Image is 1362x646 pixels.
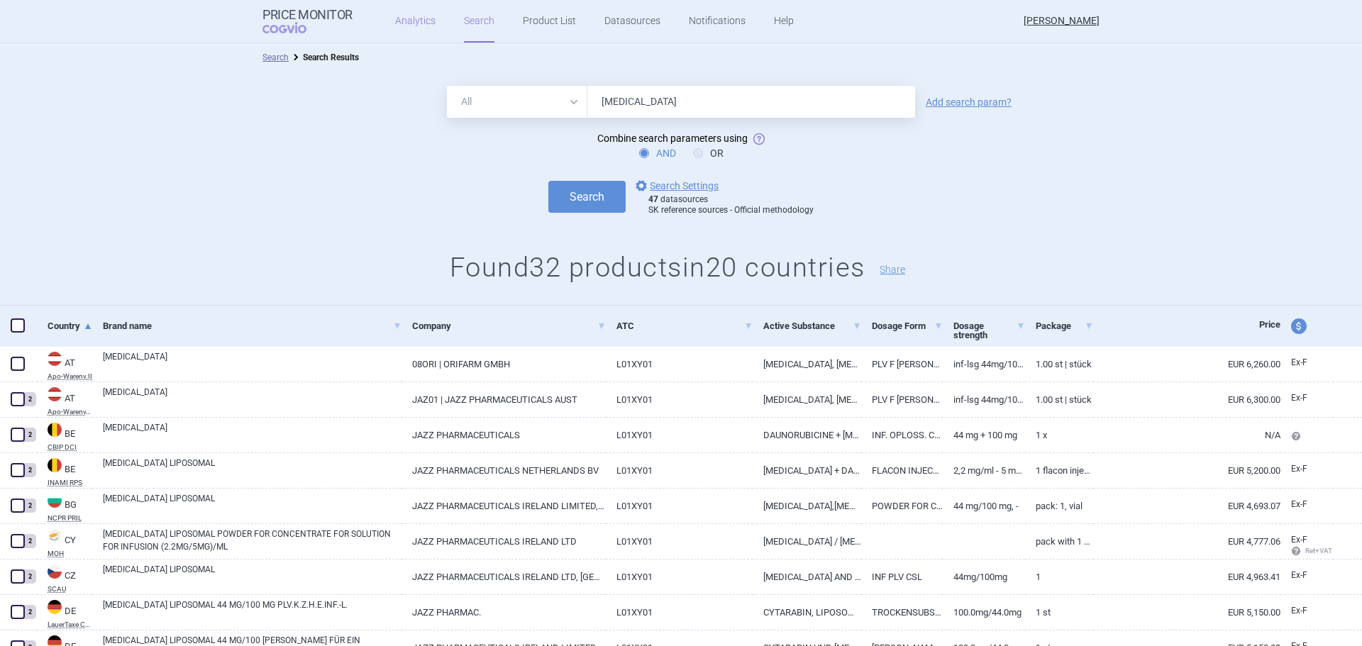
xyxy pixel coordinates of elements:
[289,50,359,65] li: Search Results
[1093,418,1280,452] a: N/A
[48,600,62,614] img: Germany
[402,524,606,559] a: JAZZ PHARMACEUTICALS IRELAND LTD
[37,563,92,593] a: CZCZSCAU
[943,347,1024,382] a: INF-LSG 44MG/100MG DSTFL
[1093,382,1280,417] a: EUR 6,300.00
[103,421,402,447] a: [MEDICAL_DATA]
[861,559,943,594] a: INF PLV CSL
[48,515,92,522] abbr: NCPR PRIL — National Council on Prices and Reimbursement of Medicinal Products, Bulgaria. Registe...
[1291,357,1307,367] span: Ex-factory price
[48,550,92,557] abbr: MOH — Pharmaceutical Price List published by the Ministry of Health, Cyprus.
[1259,319,1280,330] span: Price
[606,489,752,523] a: L01XY01
[597,133,748,144] span: Combine search parameters using
[23,605,36,619] div: 2
[872,308,943,343] a: Dosage Form
[1280,459,1333,480] a: Ex-F
[648,194,814,216] div: datasources SK reference sources - Official methodology
[1093,347,1280,382] a: EUR 6,260.00
[402,418,606,452] a: JAZZ PHARMACEUTICALS
[606,524,752,559] a: L01XY01
[943,489,1024,523] a: 44 mg/100 mg, -
[861,382,943,417] a: PLV F [PERSON_NAME] Z [PERSON_NAME].E.
[648,194,658,204] strong: 47
[606,559,752,594] a: L01XY01
[48,529,62,543] img: Cyprus
[1093,595,1280,630] a: EUR 5,150.00
[753,347,862,382] a: [MEDICAL_DATA], [MEDICAL_DATA]
[943,453,1024,488] a: 2,2 mg/ml - 5 mg/ml
[48,423,62,437] img: Belgium
[37,421,92,451] a: BEBECBIP DCI
[943,382,1024,417] a: INF-LSG 44MG/100MG DSTFL
[37,350,92,380] a: ATATApo-Warenv.II
[23,499,36,513] div: 2
[1025,382,1093,417] a: 1.00 ST | Stück
[48,621,92,628] abbr: LauerTaxe CGM — Complex database for German drug information provided by commercial provider CGM ...
[880,264,905,274] button: Share
[606,382,752,417] a: L01XY01
[1291,547,1346,555] span: Ret+VAT calc
[103,563,402,589] a: [MEDICAL_DATA] LIPOSOMAL
[861,347,943,382] a: PLV F [PERSON_NAME] Z [PERSON_NAME].E.
[606,347,752,382] a: L01XY01
[861,489,943,523] a: POWDER FOR CONCENTRATE FOR SOLUTION FOR INFUSION
[1025,418,1093,452] a: 1 x
[639,146,676,160] label: AND
[616,308,752,343] a: ATC
[37,528,92,557] a: CYCYMOH
[1291,499,1307,509] span: Ex-factory price
[606,453,752,488] a: L01XY01
[606,595,752,630] a: L01XY01
[1291,393,1307,403] span: Ex-factory price
[303,52,359,62] strong: Search Results
[103,492,402,518] a: [MEDICAL_DATA] LIPOSOMAL
[402,489,606,523] a: JAZZ PHARMACEUTICALS IRELAND LIMITED, [GEOGRAPHIC_DATA]
[1291,464,1307,474] span: Ex-factory price
[753,418,862,452] a: DAUNORUBICINE + [MEDICAL_DATA] INFUSIE 44 MG + 100 MG
[753,453,862,488] a: [MEDICAL_DATA] + DAUNORUBICINE
[37,598,92,628] a: DEDELauerTaxe CGM
[753,559,862,594] a: [MEDICAL_DATA] AND [MEDICAL_DATA]
[262,22,326,33] span: COGVIO
[753,382,862,417] a: [MEDICAL_DATA], [MEDICAL_DATA]
[103,308,402,343] a: Brand name
[606,418,752,452] a: L01XY01
[48,564,62,579] img: Czech Republic
[402,453,606,488] a: JAZZ PHARMACEUTICALS NETHERLANDS BV
[1280,601,1333,622] a: Ex-F
[1093,524,1280,559] a: EUR 4,777.06
[48,458,62,472] img: Belgium
[37,457,92,486] a: BEBEINAMI RPS
[1025,453,1093,488] a: 1 flacon injectable 50 mL poudre pour solution à diluer pour perfusion, 100 mg/ 44 mg
[48,494,62,508] img: Bulgaria
[23,534,36,548] div: 2
[1025,347,1093,382] a: 1.00 ST | Stück
[1036,308,1093,343] a: Package
[103,457,402,482] a: [MEDICAL_DATA] LIPOSOMAL
[943,559,1024,594] a: 44MG/100MG
[402,347,606,382] a: 08ORI | ORIFARM GMBH
[37,492,92,522] a: BGBGNCPR PRIL
[103,598,402,624] a: [MEDICAL_DATA] LIPOSOMAL 44 MG/100 MG PLV.K.Z.H.E.INF.-L.
[48,408,92,416] abbr: Apo-Warenv.III — Apothekerverlag Warenverzeichnis. Online database developed by the Österreichisc...
[1291,570,1307,580] span: Ex-factory price
[402,382,606,417] a: JAZ01 | JAZZ PHARMACEUTICALS AUST
[633,177,719,194] a: Search Settings
[1025,595,1093,630] a: 1 St
[1025,489,1093,523] a: Pack: 1, Vial
[548,181,626,213] button: Search
[48,373,92,380] abbr: Apo-Warenv.II — Apothekerverlag Warenverzeichnis. Online database developed by the Österreichisch...
[37,386,92,416] a: ATATApo-Warenv.III
[953,308,1024,352] a: Dosage strength
[402,559,606,594] a: JAZZ PHARMACEUTICALS IRELAND LTD, [GEOGRAPHIC_DATA]
[103,386,402,411] a: [MEDICAL_DATA]
[1025,524,1093,559] a: PACK WITH 1 VIAL (44MG/100MG)
[861,418,943,452] a: INF. OPLOSS. CONC. (PDR.) I.V. LIPOSOMAL [[MEDICAL_DATA].]
[943,418,1024,452] a: 44 mg + 100 mg
[1291,606,1307,616] span: Ex-factory price
[1093,489,1280,523] a: EUR 4,693.07
[693,146,724,160] label: OR
[262,52,289,62] a: Search
[262,50,289,65] li: Search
